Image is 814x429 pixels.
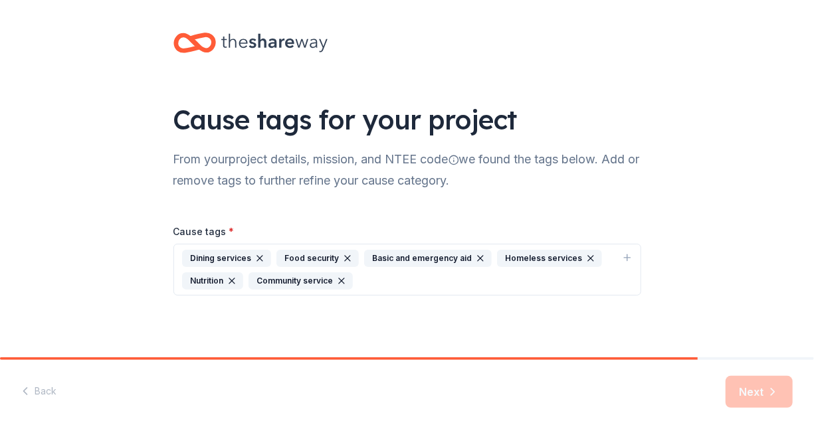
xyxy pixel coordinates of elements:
[182,272,243,290] div: Nutrition
[173,244,641,296] button: Dining servicesFood securityBasic and emergency aidHomeless servicesNutritionCommunity service
[173,149,641,191] div: From your project details, mission, and NTEE code we found the tags below. Add or remove tags to ...
[173,101,641,138] div: Cause tags for your project
[497,250,602,267] div: Homeless services
[182,250,271,267] div: Dining services
[276,250,359,267] div: Food security
[173,225,235,238] label: Cause tags
[364,250,492,267] div: Basic and emergency aid
[249,272,353,290] div: Community service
